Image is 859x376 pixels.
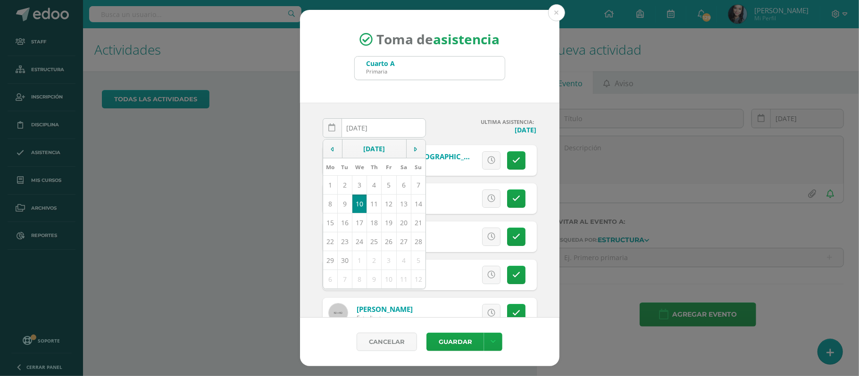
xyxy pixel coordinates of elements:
[376,31,500,49] span: Toma de
[396,270,411,288] td: 11
[433,31,500,49] strong: asistencia
[396,158,411,176] th: Sa
[367,232,382,251] td: 25
[548,4,565,21] button: Close (Esc)
[367,194,382,213] td: 11
[367,175,382,194] td: 4
[434,118,537,125] h4: ULTIMA ASISTENCIA:
[323,119,425,137] input: Fecha de Inasistencia
[382,232,396,251] td: 26
[411,251,425,270] td: 5
[352,213,367,232] td: 17
[434,125,537,134] h4: [DATE]
[329,303,348,322] img: 60x60
[357,333,417,351] a: Cancelar
[396,232,411,251] td: 27
[367,158,382,176] th: Th
[352,232,367,251] td: 24
[323,194,338,213] td: 8
[323,251,338,270] td: 29
[337,270,352,288] td: 7
[352,270,367,288] td: 8
[342,139,406,158] td: [DATE]
[426,333,484,351] button: Guardar
[382,213,396,232] td: 19
[355,57,505,80] input: Busca un grado o sección aquí...
[411,194,425,213] td: 14
[367,251,382,270] td: 2
[367,59,395,68] div: Cuarto A
[411,232,425,251] td: 28
[367,270,382,288] td: 9
[337,194,352,213] td: 9
[352,158,367,176] th: We
[382,270,396,288] td: 10
[352,175,367,194] td: 3
[411,158,425,176] th: Su
[382,194,396,213] td: 12
[396,175,411,194] td: 6
[382,158,396,176] th: Fr
[396,194,411,213] td: 13
[323,213,338,232] td: 15
[411,270,425,288] td: 12
[323,175,338,194] td: 1
[357,314,413,322] div: Estudiante
[382,175,396,194] td: 5
[337,251,352,270] td: 30
[357,304,413,314] a: [PERSON_NAME]
[382,251,396,270] td: 3
[337,158,352,176] th: Tu
[367,68,395,75] div: Primaria
[396,213,411,232] td: 20
[337,232,352,251] td: 23
[337,175,352,194] td: 2
[396,251,411,270] td: 4
[352,194,367,213] td: 10
[323,270,338,288] td: 6
[411,213,425,232] td: 21
[323,158,338,176] th: Mo
[337,213,352,232] td: 16
[411,175,425,194] td: 7
[367,213,382,232] td: 18
[323,232,338,251] td: 22
[352,251,367,270] td: 1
